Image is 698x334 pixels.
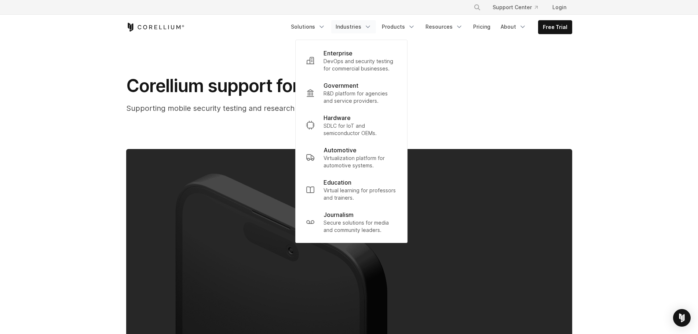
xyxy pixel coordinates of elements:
p: Hardware [324,113,351,122]
p: Journalism [324,210,354,219]
p: DevOps and security testing for commercial businesses. [324,58,397,72]
span: Supporting mobile security testing and research in a world without jailbreaks. [126,104,395,113]
p: R&D platform for agencies and service providers. [324,90,397,105]
a: Support Center [487,1,544,14]
p: Virtual learning for professors and trainers. [324,187,397,202]
p: Secure solutions for media and community leaders. [324,219,397,234]
div: Navigation Menu [286,20,572,34]
p: Education [324,178,351,187]
a: Login [547,1,572,14]
a: Hardware SDLC for IoT and semiconductor OEMs. [300,109,403,141]
a: Government R&D platform for agencies and service providers. [300,77,403,109]
a: Journalism Secure solutions for media and community leaders. [300,206,403,238]
a: Industries [331,20,376,33]
p: Virtualization platform for automotive systems. [324,155,397,169]
a: Products [377,20,420,33]
button: Search [471,1,484,14]
a: Automotive Virtualization platform for automotive systems. [300,141,403,174]
span: Corellium support for iOS 17 [126,75,354,97]
a: Corellium Home [126,23,184,32]
a: About [496,20,531,33]
a: Solutions [286,20,330,33]
div: Open Intercom Messenger [673,309,691,327]
p: Automotive [324,146,357,155]
a: Enterprise DevOps and security testing for commercial businesses. [300,44,403,77]
a: Resources [421,20,467,33]
p: SDLC for IoT and semiconductor OEMs. [324,122,397,137]
div: Navigation Menu [465,1,572,14]
a: Pricing [469,20,495,33]
p: Enterprise [324,49,352,58]
a: Education Virtual learning for professors and trainers. [300,174,403,206]
a: Free Trial [538,21,572,34]
p: Government [324,81,358,90]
